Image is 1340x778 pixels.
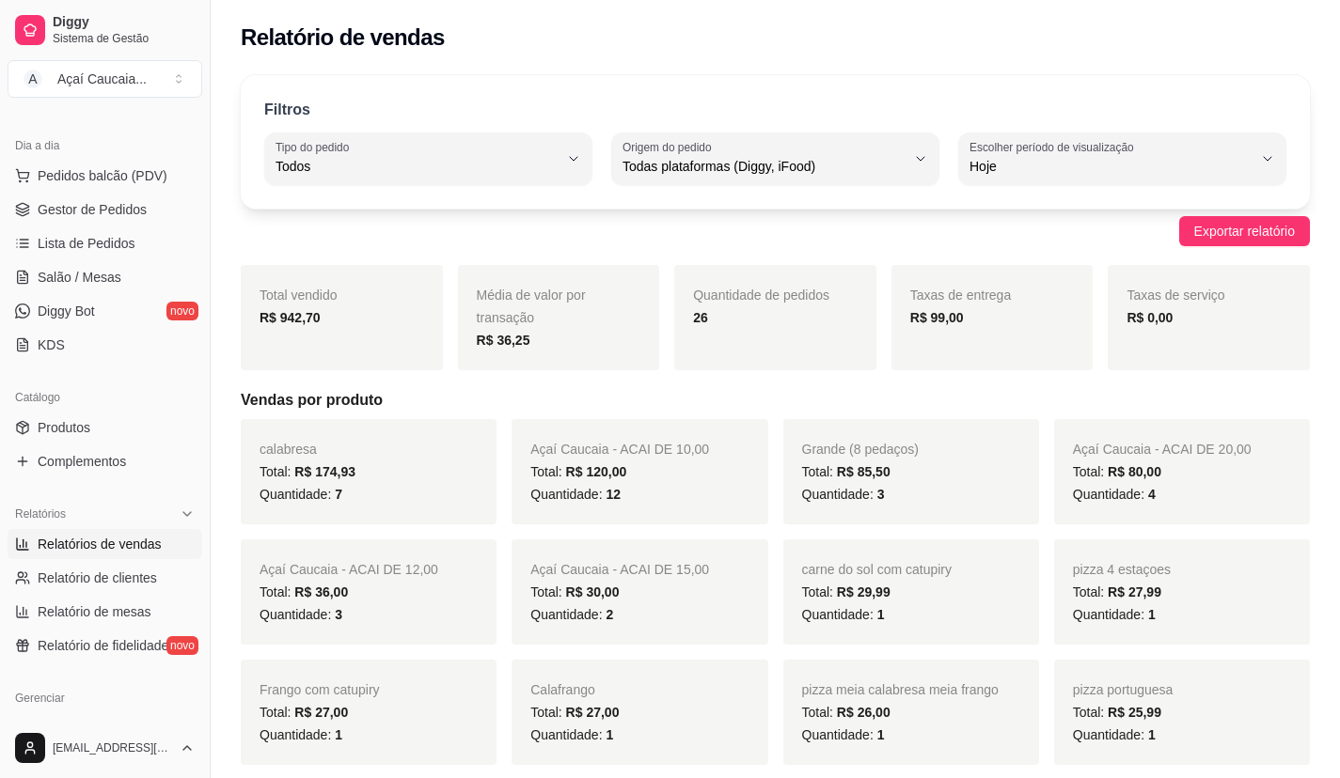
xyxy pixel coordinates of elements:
span: Frango com catupiry [260,682,380,697]
span: Total: [1073,464,1161,479]
span: Açaí Caucaia - ACAI DE 20,00 [1073,442,1252,457]
span: R$ 120,00 [566,464,627,479]
span: Taxas de entrega [910,288,1011,303]
label: Origem do pedido [623,139,717,155]
strong: R$ 942,70 [260,310,321,325]
span: Total: [530,464,626,479]
span: Total: [1073,584,1161,599]
span: Relatório de mesas [38,602,151,621]
span: R$ 27,99 [1108,584,1161,599]
h5: Vendas por produto [241,389,1310,412]
span: Quantidade: [530,487,621,502]
span: Açaí Caucaia - ACAI DE 15,00 [530,562,709,577]
a: Entregadoresnovo [8,713,202,743]
span: R$ 29,99 [837,584,891,599]
span: Quantidade: [530,727,613,742]
a: Relatórios de vendas [8,529,202,559]
span: Todas plataformas (Diggy, iFood) [623,157,906,176]
span: pizza 4 estaçoes [1073,562,1171,577]
h2: Relatório de vendas [241,23,445,53]
span: 1 [335,727,342,742]
span: Relatório de fidelidade [38,636,168,655]
span: 4 [1148,487,1156,502]
span: Quantidade: [260,727,342,742]
span: Total: [802,705,891,720]
button: Escolher período de visualizaçãoHoje [958,132,1286,185]
button: Select a team [8,60,202,98]
span: Média de valor por transação [477,288,586,325]
span: Quantidade: [530,607,613,622]
button: Exportar relatório [1179,216,1310,246]
span: Total: [802,464,891,479]
span: Quantidade: [802,487,885,502]
div: Gerenciar [8,683,202,713]
span: Hoje [970,157,1253,176]
label: Tipo do pedido [276,139,355,155]
span: Total: [802,584,891,599]
label: Escolher período de visualização [970,139,1140,155]
span: Taxas de serviço [1127,288,1224,303]
button: Origem do pedidoTodas plataformas (Diggy, iFood) [611,132,939,185]
span: 1 [1148,727,1156,742]
span: 3 [877,487,885,502]
a: Relatório de fidelidadenovo [8,630,202,661]
span: Total: [260,705,348,720]
span: carne do sol com catupiry [802,562,953,577]
span: Quantidade de pedidos [693,288,829,303]
span: Total: [1073,705,1161,720]
span: Complementos [38,452,126,471]
span: Total: [530,584,619,599]
a: KDS [8,330,202,360]
span: 1 [606,727,613,742]
div: Catálogo [8,382,202,412]
span: Pedidos balcão (PDV) [38,166,167,185]
span: R$ 25,99 [1108,705,1161,720]
span: 12 [606,487,621,502]
span: 3 [335,607,342,622]
span: R$ 26,00 [837,705,891,720]
div: Açaí Caucaia ... [57,70,147,88]
strong: R$ 99,00 [910,310,964,325]
span: Produtos [38,418,90,437]
span: Total: [530,705,619,720]
span: Calafrango [530,682,595,697]
span: Açaí Caucaia - ACAI DE 10,00 [530,442,709,457]
span: R$ 85,50 [837,464,891,479]
span: pizza portuguesa [1073,682,1174,697]
span: Todos [276,157,559,176]
strong: R$ 0,00 [1127,310,1173,325]
a: Complementos [8,446,202,476]
button: Tipo do pedidoTodos [264,132,592,185]
span: KDS [38,335,65,354]
span: Total: [260,464,355,479]
span: Quantidade: [1073,727,1156,742]
a: Gestor de Pedidos [8,194,202,225]
span: Quantidade: [802,607,885,622]
button: Pedidos balcão (PDV) [8,161,202,191]
span: 1 [877,607,885,622]
a: Diggy Botnovo [8,296,202,326]
span: R$ 80,00 [1108,464,1161,479]
span: Quantidade: [802,727,885,742]
span: [EMAIL_ADDRESS][DOMAIN_NAME] [53,740,172,755]
span: Quantidade: [260,607,342,622]
span: Grande (8 pedaços) [802,442,920,457]
span: Sistema de Gestão [53,31,195,46]
span: Quantidade: [260,487,342,502]
span: R$ 36,00 [294,584,348,599]
strong: 26 [693,310,708,325]
span: 2 [606,607,613,622]
a: Produtos [8,412,202,443]
span: calabresa [260,442,317,457]
button: [EMAIL_ADDRESS][DOMAIN_NAME] [8,725,202,770]
span: Diggy Bot [38,302,95,320]
span: Exportar relatório [1194,221,1295,241]
a: Relatório de clientes [8,563,202,593]
span: R$ 27,00 [294,705,348,720]
span: R$ 30,00 [566,584,620,599]
span: 7 [335,487,342,502]
p: Filtros [264,99,310,121]
span: Açaí Caucaia - ACAI DE 12,00 [260,562,438,577]
span: pizza meia calabresa meia frango [802,682,999,697]
span: Quantidade: [1073,487,1156,502]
